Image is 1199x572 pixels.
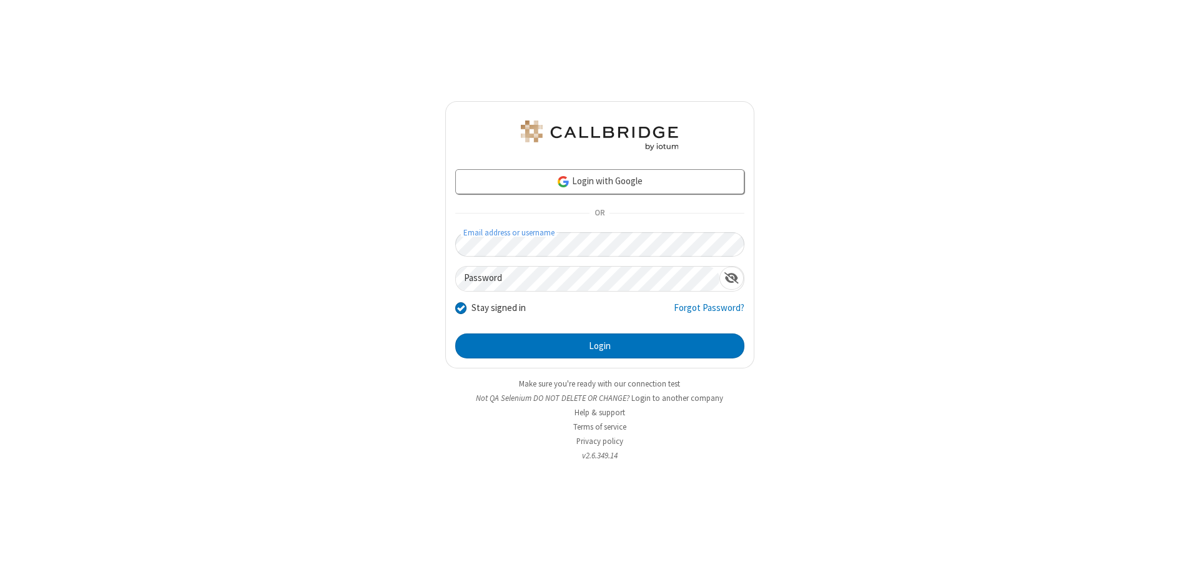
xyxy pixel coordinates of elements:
span: OR [590,205,609,222]
a: Forgot Password? [674,301,744,325]
button: Login to another company [631,392,723,404]
li: v2.6.349.14 [445,450,754,461]
input: Email address or username [455,232,744,257]
div: Show password [719,267,744,290]
label: Stay signed in [471,301,526,315]
input: Password [456,267,719,291]
a: Privacy policy [576,436,623,446]
img: google-icon.png [556,175,570,189]
iframe: Chat [1168,540,1190,563]
li: Not QA Selenium DO NOT DELETE OR CHANGE? [445,392,754,404]
a: Login with Google [455,169,744,194]
button: Login [455,333,744,358]
a: Make sure you're ready with our connection test [519,378,680,389]
a: Help & support [575,407,625,418]
img: QA Selenium DO NOT DELETE OR CHANGE [518,121,681,150]
a: Terms of service [573,422,626,432]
